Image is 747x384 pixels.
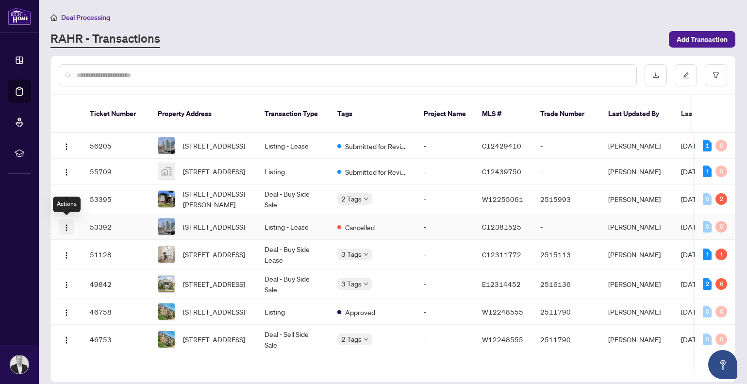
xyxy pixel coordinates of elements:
[50,31,160,48] a: RAHR - Transactions
[416,95,474,133] th: Project Name
[341,334,362,345] span: 2 Tags
[681,250,702,259] span: [DATE]
[59,219,74,234] button: Logo
[150,95,257,133] th: Property Address
[82,240,150,269] td: 51128
[600,269,673,299] td: [PERSON_NAME]
[63,168,70,176] img: Logo
[158,191,175,207] img: thumbnail-img
[482,307,523,316] span: W12248555
[158,246,175,263] img: thumbnail-img
[675,64,697,86] button: edit
[82,159,150,184] td: 55709
[82,299,150,325] td: 46758
[158,163,175,180] img: thumbnail-img
[600,240,673,269] td: [PERSON_NAME]
[681,195,702,203] span: [DATE]
[257,184,330,214] td: Deal - Buy Side Sale
[61,13,110,22] span: Deal Processing
[257,325,330,354] td: Deal - Sell Side Sale
[416,159,474,184] td: -
[681,167,702,176] span: [DATE]
[482,250,521,259] span: C12311772
[705,64,727,86] button: filter
[715,221,727,233] div: 0
[416,240,474,269] td: -
[416,133,474,159] td: -
[482,222,521,231] span: C12381525
[681,222,702,231] span: [DATE]
[345,167,408,177] span: Submitted for Review
[482,280,521,288] span: E12314452
[257,95,330,133] th: Transaction Type
[257,269,330,299] td: Deal - Buy Side Sale
[708,350,737,379] button: Open asap
[703,278,712,290] div: 2
[713,72,719,79] span: filter
[345,141,408,151] span: Submitted for Review
[183,249,245,260] span: [STREET_ADDRESS]
[703,140,712,151] div: 1
[645,64,667,86] button: download
[600,299,673,325] td: [PERSON_NAME]
[532,133,600,159] td: -
[600,95,673,133] th: Last Updated By
[183,188,249,210] span: [STREET_ADDRESS][PERSON_NAME]
[364,197,368,201] span: down
[50,14,57,21] span: home
[183,140,245,151] span: [STREET_ADDRESS]
[703,193,712,205] div: 0
[677,32,728,47] span: Add Transaction
[53,197,81,212] div: Actions
[600,214,673,240] td: [PERSON_NAME]
[158,276,175,292] img: thumbnail-img
[532,214,600,240] td: -
[8,7,31,25] img: logo
[63,281,70,289] img: Logo
[158,331,175,348] img: thumbnail-img
[600,184,673,214] td: [PERSON_NAME]
[715,334,727,345] div: 0
[257,214,330,240] td: Listing - Lease
[183,166,245,177] span: [STREET_ADDRESS]
[652,72,659,79] span: download
[257,159,330,184] td: Listing
[364,282,368,286] span: down
[703,306,712,317] div: 0
[715,278,727,290] div: 6
[63,224,70,232] img: Logo
[341,278,362,289] span: 3 Tags
[416,184,474,214] td: -
[63,143,70,150] img: Logo
[82,269,150,299] td: 49842
[345,222,375,233] span: Cancelled
[681,280,702,288] span: [DATE]
[59,247,74,262] button: Logo
[416,299,474,325] td: -
[59,164,74,179] button: Logo
[59,332,74,347] button: Logo
[600,159,673,184] td: [PERSON_NAME]
[532,325,600,354] td: 2511790
[158,218,175,235] img: thumbnail-img
[59,276,74,292] button: Logo
[59,304,74,319] button: Logo
[482,335,523,344] span: W12248555
[63,336,70,344] img: Logo
[183,334,245,345] span: [STREET_ADDRESS]
[703,221,712,233] div: 0
[715,306,727,317] div: 0
[715,166,727,177] div: 0
[669,31,735,48] button: Add Transaction
[82,214,150,240] td: 53392
[416,269,474,299] td: -
[183,306,245,317] span: [STREET_ADDRESS]
[532,95,600,133] th: Trade Number
[341,193,362,204] span: 2 Tags
[257,133,330,159] td: Listing - Lease
[474,95,532,133] th: MLS #
[600,325,673,354] td: [PERSON_NAME]
[364,252,368,257] span: down
[532,159,600,184] td: -
[416,325,474,354] td: -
